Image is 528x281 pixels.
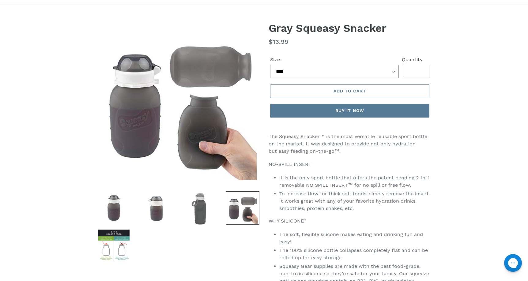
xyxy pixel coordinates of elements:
span: $13.99 [269,38,288,45]
img: Load image into Gallery viewer, Gray Squeasy Snacker [97,191,131,225]
span: Add to cart [334,88,366,93]
img: Load image into Gallery viewer, Gray Squeasy Snacker [140,191,174,225]
li: It is the only sport bottle that offers the patent pending 2-in-1 removable NO SPILL INSERT™ for ... [279,174,431,189]
li: To increase flow for thick soft foods, simply remove the insert. It works great with any of your ... [279,190,431,212]
li: The soft, flexible silicone makes eating and drinking fun and easy! [279,231,431,245]
label: Size [270,56,399,63]
p: WHY SILICONE? [269,217,431,225]
label: Quantity [402,56,429,63]
p: The Squeasy Snacker™ is the most versatile reusable sport bottle on the market. It was designed t... [269,133,431,155]
img: Load image into Gallery viewer, Gray Squeasy Snacker [226,191,259,225]
button: Add to cart [270,84,429,98]
p: NO-SPILL INSERT [269,161,431,168]
li: The 100% silicone bottle collapses completely flat and can be rolled up for easy storage. [279,247,431,261]
button: Buy it now [270,104,429,118]
img: Load image into Gallery viewer, Gray Squeasy Snacker [183,191,217,227]
img: Load image into Gallery viewer, Gray Squeasy Snacker [97,228,131,262]
h1: Gray Squeasy Snacker [269,22,431,35]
